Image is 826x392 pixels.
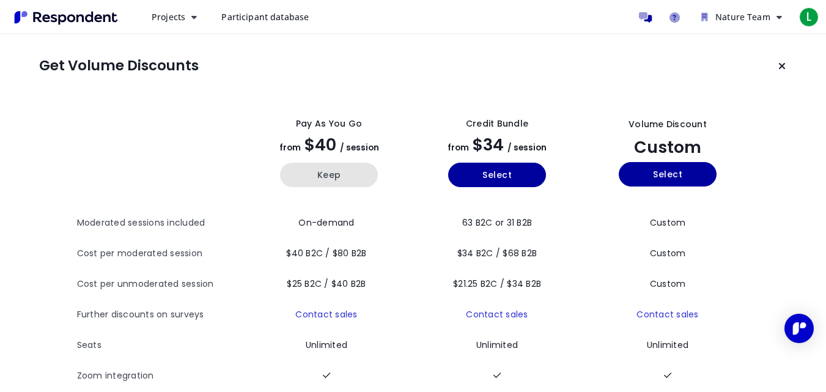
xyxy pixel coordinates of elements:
th: Further discounts on surveys [77,300,245,330]
button: Select yearly basic plan [448,163,546,187]
th: Moderated sessions included [77,208,245,239]
th: Cost per unmoderated session [77,269,245,300]
span: / session [340,142,379,153]
div: Volume Discount [629,118,707,131]
button: Keep current yearly payg plan [280,163,378,187]
button: L [797,6,821,28]
span: Participant database [221,11,309,23]
a: Message participants [633,5,657,29]
img: Respondent [10,7,122,28]
button: Keep current plan [770,54,794,78]
button: Select yearly custom_static plan [619,162,717,187]
span: $40 B2C / $80 B2B [286,247,366,259]
th: Cost per moderated session [77,239,245,269]
span: 63 B2C or 31 B2B [462,216,532,229]
h1: Get Volume Discounts [39,57,199,75]
a: Help and support [662,5,687,29]
span: On-demand [298,216,354,229]
span: from [448,142,469,153]
span: Nature Team [715,11,770,23]
span: Projects [152,11,185,23]
span: $40 [304,133,336,156]
span: $25 B2C / $40 B2B [287,278,366,290]
span: $34 B2C / $68 B2B [457,247,537,259]
div: Pay as you go [296,117,362,130]
th: Zoom integration [77,361,245,391]
span: Custom [650,278,686,290]
span: Custom [650,216,686,229]
div: Credit Bundle [466,117,528,130]
span: Unlimited [647,339,688,351]
a: Contact sales [295,308,357,320]
button: Nature Team [691,6,792,28]
span: L [799,7,819,27]
span: Unlimited [306,339,347,351]
a: Participant database [212,6,319,28]
span: Custom [634,136,701,158]
button: Projects [142,6,207,28]
span: Unlimited [476,339,518,351]
span: $34 [473,133,504,156]
a: Contact sales [466,308,528,320]
span: $21.25 B2C / $34 B2B [453,278,541,290]
span: / session [507,142,547,153]
span: Custom [650,247,686,259]
div: Open Intercom Messenger [784,314,814,343]
a: Contact sales [636,308,698,320]
span: from [279,142,301,153]
th: Seats [77,330,245,361]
